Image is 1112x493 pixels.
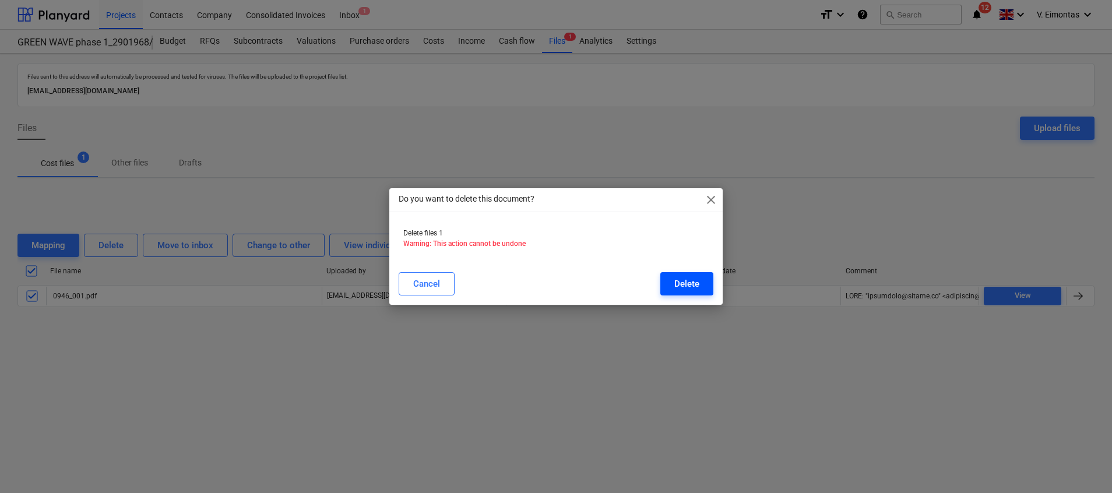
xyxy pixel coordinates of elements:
p: Do you want to delete this document? [399,193,534,205]
p: Delete files 1 [403,228,709,238]
button: Delete [660,272,713,295]
button: Cancel [399,272,455,295]
span: close [704,193,718,207]
iframe: Chat Widget [1054,437,1112,493]
p: Warning: This action cannot be undone [403,239,709,249]
div: Delete [674,276,699,291]
div: Cancel [413,276,440,291]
